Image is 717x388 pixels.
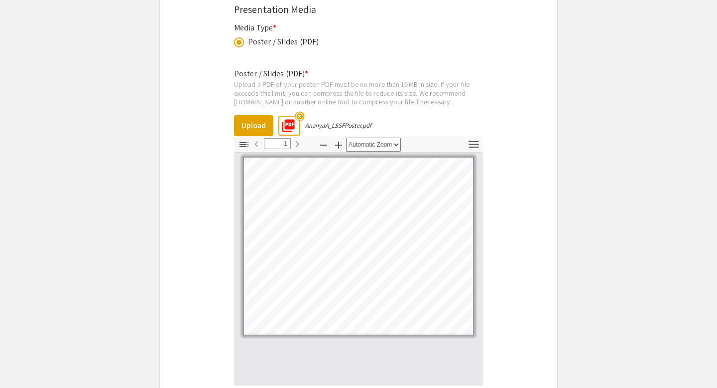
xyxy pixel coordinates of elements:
[236,138,252,152] button: Toggle Sidebar
[289,137,306,151] button: Next Page
[295,111,304,121] mat-icon: highlight_off
[264,138,291,149] input: Page
[239,153,478,339] div: Page 1
[234,115,273,136] button: Upload
[7,343,42,381] iframe: Chat
[346,138,401,152] select: Zoom
[234,68,308,79] mat-label: Poster / Slides (PDF)
[234,2,483,17] div: Presentation Media
[330,138,347,152] button: Zoom In
[465,138,482,152] button: Tools
[315,138,332,152] button: Zoom Out
[234,22,276,33] mat-label: Media Type
[305,121,371,130] div: AnanyaA_LSSFPoster.pdf
[278,115,293,130] mat-icon: picture_as_pdf
[248,36,319,48] div: Poster / Slides (PDF)
[234,80,483,106] div: Upload a PDF of your poster. PDF must be no more than 10MB in size. If your file exceeds this lim...
[248,137,265,151] button: Previous Page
